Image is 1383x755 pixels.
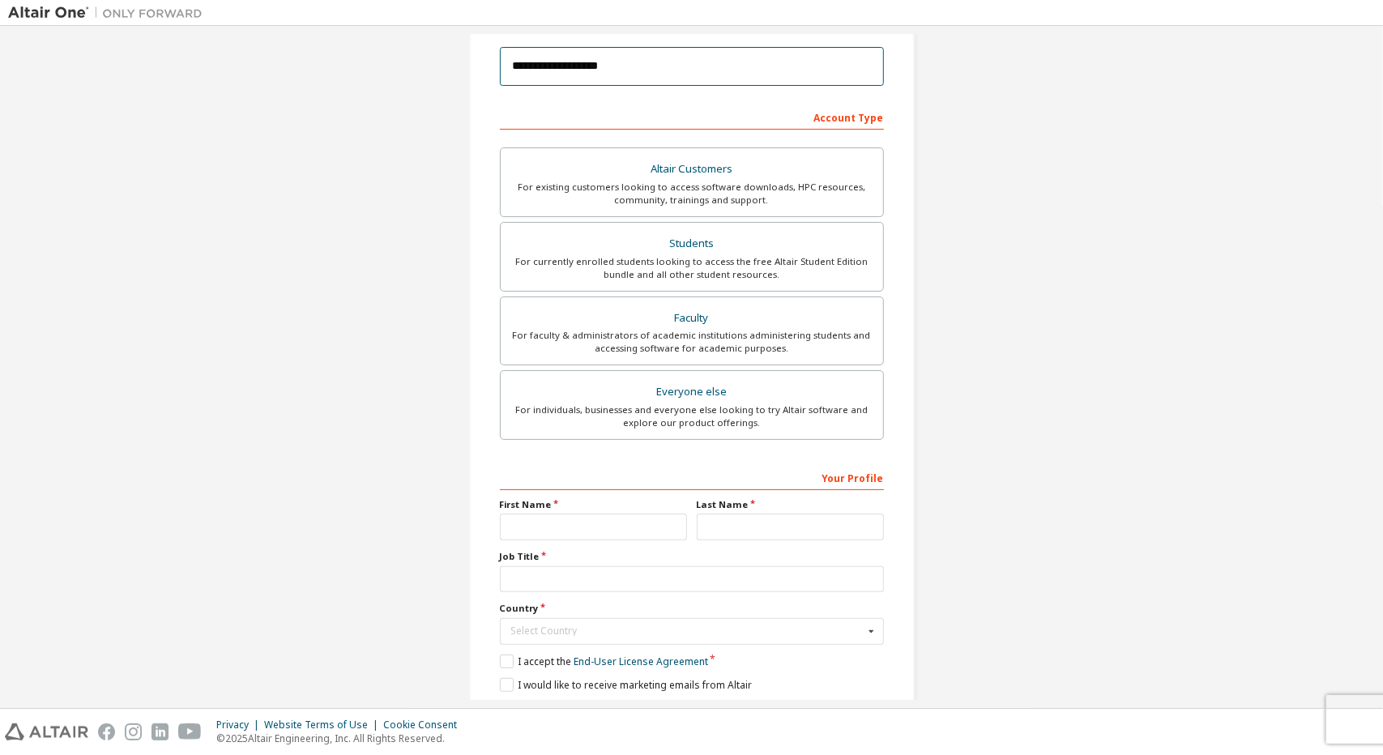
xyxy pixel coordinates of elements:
[510,232,873,255] div: Students
[500,464,884,490] div: Your Profile
[500,550,884,563] label: Job Title
[5,723,88,740] img: altair_logo.svg
[98,723,115,740] img: facebook.svg
[510,181,873,207] div: For existing customers looking to access software downloads, HPC resources, community, trainings ...
[383,719,467,732] div: Cookie Consent
[510,307,873,330] div: Faculty
[510,255,873,281] div: For currently enrolled students looking to access the free Altair Student Edition bundle and all ...
[500,678,752,692] label: I would like to receive marketing emails from Altair
[125,723,142,740] img: instagram.svg
[216,732,467,745] p: © 2025 Altair Engineering, Inc. All Rights Reserved.
[178,723,202,740] img: youtube.svg
[510,403,873,429] div: For individuals, businesses and everyone else looking to try Altair software and explore our prod...
[216,719,264,732] div: Privacy
[510,329,873,355] div: For faculty & administrators of academic institutions administering students and accessing softwa...
[510,381,873,403] div: Everyone else
[574,655,708,668] a: End-User License Agreement
[152,723,169,740] img: linkedin.svg
[264,719,383,732] div: Website Terms of Use
[697,498,884,511] label: Last Name
[500,498,687,511] label: First Name
[500,655,708,668] label: I accept the
[510,158,873,181] div: Altair Customers
[8,5,211,21] img: Altair One
[500,104,884,130] div: Account Type
[500,602,884,615] label: Country
[511,626,864,636] div: Select Country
